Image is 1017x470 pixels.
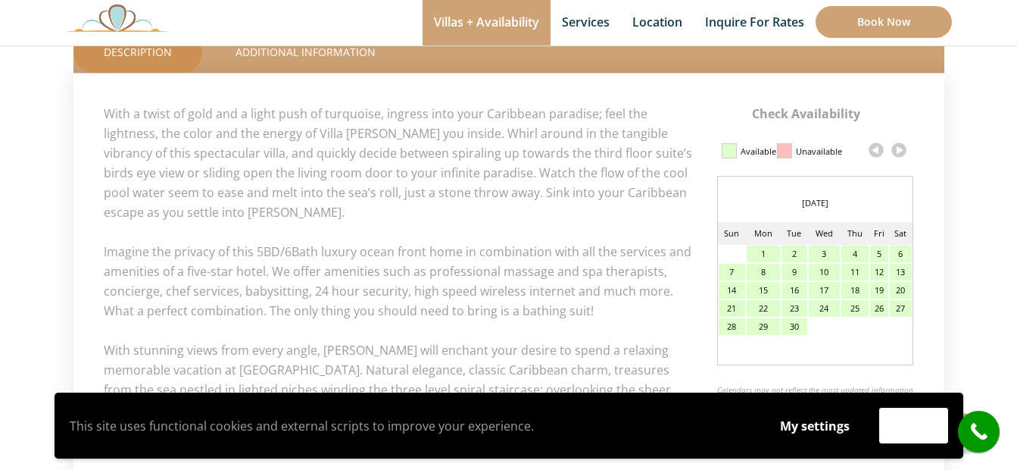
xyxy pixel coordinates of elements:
a: call [958,411,1000,453]
div: 4 [841,246,869,262]
div: 11 [841,264,869,280]
i: call [962,415,996,449]
div: 7 [719,264,746,280]
p: With a twist of gold and a light push of turquoise, ingress into your Caribbean paradise; feel th... [104,104,914,222]
div: 9 [781,264,807,280]
div: 24 [809,300,840,317]
td: Fri [869,222,889,245]
a: Description [73,32,202,73]
div: 22 [747,300,779,317]
button: Accept [879,408,948,443]
td: Thu [841,222,869,245]
div: 17 [809,282,840,299]
div: 5 [870,246,888,262]
p: This site uses functional cookies and external scripts to improve your experience. [70,415,750,437]
div: 10 [809,264,840,280]
div: 3 [809,246,840,262]
img: Awesome Logo [66,4,169,32]
div: 26 [870,300,888,317]
a: Book Now [816,6,952,38]
div: 14 [719,282,746,299]
div: 21 [719,300,746,317]
div: 19 [870,282,888,299]
a: Additional Information [205,32,406,73]
td: Mon [746,222,780,245]
div: [DATE] [718,192,912,215]
div: 2 [781,246,807,262]
div: 1 [747,246,779,262]
div: 16 [781,282,807,299]
div: Unavailable [796,139,842,164]
td: Tue [781,222,808,245]
td: Sun [718,222,747,245]
p: With stunning views from every angle, [PERSON_NAME] will enchant your desire to spend a relaxing ... [104,340,914,419]
td: Sat [889,222,912,245]
div: 25 [841,300,869,317]
div: 28 [719,318,746,335]
div: 15 [747,282,779,299]
div: 29 [747,318,779,335]
div: 23 [781,300,807,317]
td: Wed [808,222,841,245]
div: 30 [781,318,807,335]
p: Imagine the privacy of this 5BD/6Bath luxury ocean front home in combination with all the service... [104,242,914,321]
div: 27 [890,300,911,317]
div: 18 [841,282,869,299]
div: 13 [890,264,911,280]
div: 20 [890,282,911,299]
div: Available [741,139,776,164]
button: My settings [766,409,864,443]
div: 8 [747,264,779,280]
div: 12 [870,264,888,280]
div: 6 [890,246,911,262]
